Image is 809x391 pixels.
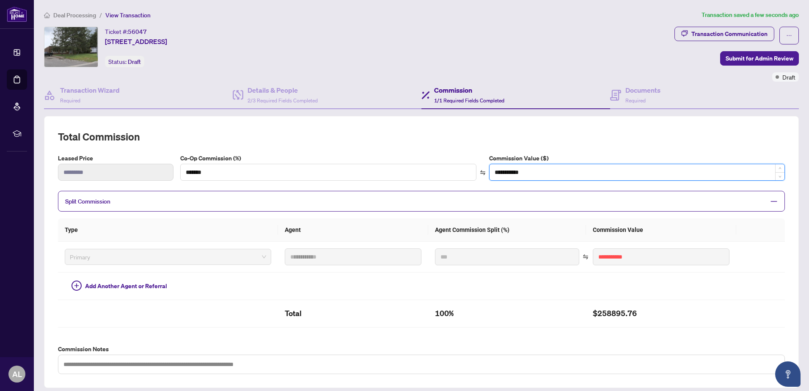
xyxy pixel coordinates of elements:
[726,52,793,65] span: Submit for Admin Review
[674,27,774,41] button: Transaction Communication
[593,307,729,320] h2: $258895.76
[58,191,785,212] div: Split Commission
[58,344,785,354] label: Commission Notes
[53,11,96,19] span: Deal Processing
[85,281,167,291] span: Add Another Agent or Referral
[434,97,504,104] span: 1/1 Required Fields Completed
[691,27,768,41] div: Transaction Communication
[44,12,50,18] span: home
[12,368,22,380] span: AL
[128,58,141,66] span: Draft
[65,198,110,205] span: Split Commission
[248,97,318,104] span: 2/3 Required Fields Completed
[72,281,82,291] span: plus-circle
[278,218,428,242] th: Agent
[70,251,266,263] span: Primary
[434,85,504,95] h4: Commission
[586,218,736,242] th: Commission Value
[779,167,781,170] span: up
[105,36,167,47] span: [STREET_ADDRESS]
[60,97,80,104] span: Required
[435,307,579,320] h2: 100%
[44,27,98,67] img: IMG-E12297596_1.jpg
[428,218,586,242] th: Agent Commission Split (%)
[248,85,318,95] h4: Details & People
[105,27,147,36] div: Ticket #:
[105,11,151,19] span: View Transaction
[702,10,799,20] article: Transaction saved a few seconds ago
[720,51,799,66] button: Submit for Admin Review
[58,218,278,242] th: Type
[128,28,147,36] span: 56047
[583,254,589,260] span: swap
[489,154,785,163] label: Commission Value ($)
[775,172,784,180] span: Decrease Value
[7,6,27,22] img: logo
[786,33,792,39] span: ellipsis
[775,361,801,387] button: Open asap
[58,154,173,163] label: Leased Price
[775,164,784,172] span: Increase Value
[58,130,785,143] h2: Total Commission
[180,154,476,163] label: Co-Op Commission (%)
[782,72,795,82] span: Draft
[625,97,646,104] span: Required
[65,279,174,293] button: Add Another Agent or Referral
[60,85,120,95] h4: Transaction Wizard
[779,175,781,178] span: down
[285,307,421,320] h2: Total
[625,85,660,95] h4: Documents
[105,56,144,67] div: Status:
[99,10,102,20] li: /
[770,198,778,205] span: minus
[480,170,486,176] span: swap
